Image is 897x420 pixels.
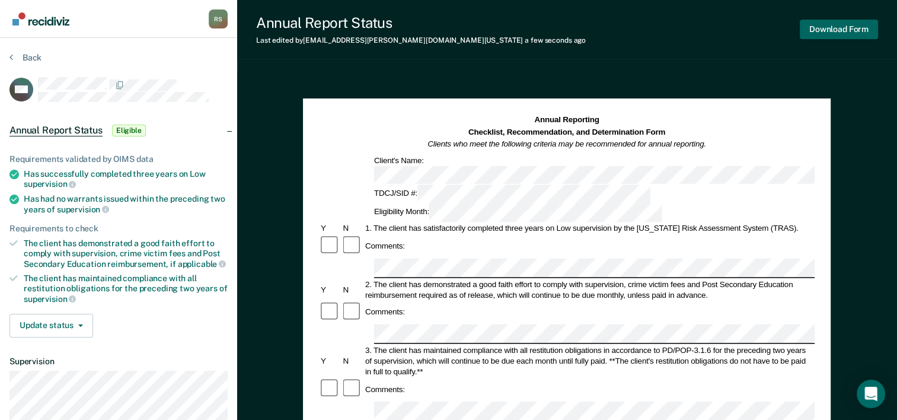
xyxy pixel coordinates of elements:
div: Requirements validated by OIMS data [9,154,228,164]
div: Comments: [363,241,407,252]
div: Annual Report Status [256,14,586,31]
div: 2. The client has demonstrated a good faith effort to comply with supervision, crime victim fees ... [363,279,815,300]
div: Y [319,223,341,234]
button: Profile dropdown button [209,9,228,28]
div: N [341,284,363,295]
div: Y [319,284,341,295]
button: Download Form [800,20,878,39]
div: TDCJ/SID #: [372,185,652,203]
div: Last edited by [EMAIL_ADDRESS][PERSON_NAME][DOMAIN_NAME][US_STATE] [256,36,586,44]
span: Eligible [112,125,146,136]
button: Back [9,52,42,63]
span: applicable [178,259,226,269]
div: Requirements to check [9,224,228,234]
span: supervision [24,294,76,304]
div: N [341,223,363,234]
span: a few seconds ago [525,36,586,44]
div: Has had no warrants issued within the preceding two years of [24,194,228,214]
div: N [341,355,363,366]
div: Eligibility Month: [372,203,664,222]
em: Clients who meet the following criteria may be recommended for annual reporting. [428,139,707,148]
div: Open Intercom Messenger [857,380,885,408]
strong: Checklist, Recommendation, and Determination Form [468,128,665,136]
dt: Supervision [9,357,228,367]
div: 3. The client has maintained compliance with all restitution obligations in accordance to PD/POP-... [363,345,815,377]
div: The client has demonstrated a good faith effort to comply with supervision, crime victim fees and... [24,238,228,269]
div: Y [319,355,341,366]
span: supervision [24,179,76,189]
strong: Annual Reporting [535,116,599,125]
div: Comments: [363,307,407,317]
div: Has successfully completed three years on Low [24,169,228,189]
span: supervision [57,205,109,214]
span: Annual Report Status [9,125,103,136]
button: Update status [9,314,93,338]
div: R S [209,9,228,28]
div: The client has maintained compliance with all restitution obligations for the preceding two years of [24,273,228,304]
div: 1. The client has satisfactorily completed three years on Low supervision by the [US_STATE] Risk ... [363,223,815,234]
img: Recidiviz [12,12,69,26]
div: Comments: [363,384,407,394]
